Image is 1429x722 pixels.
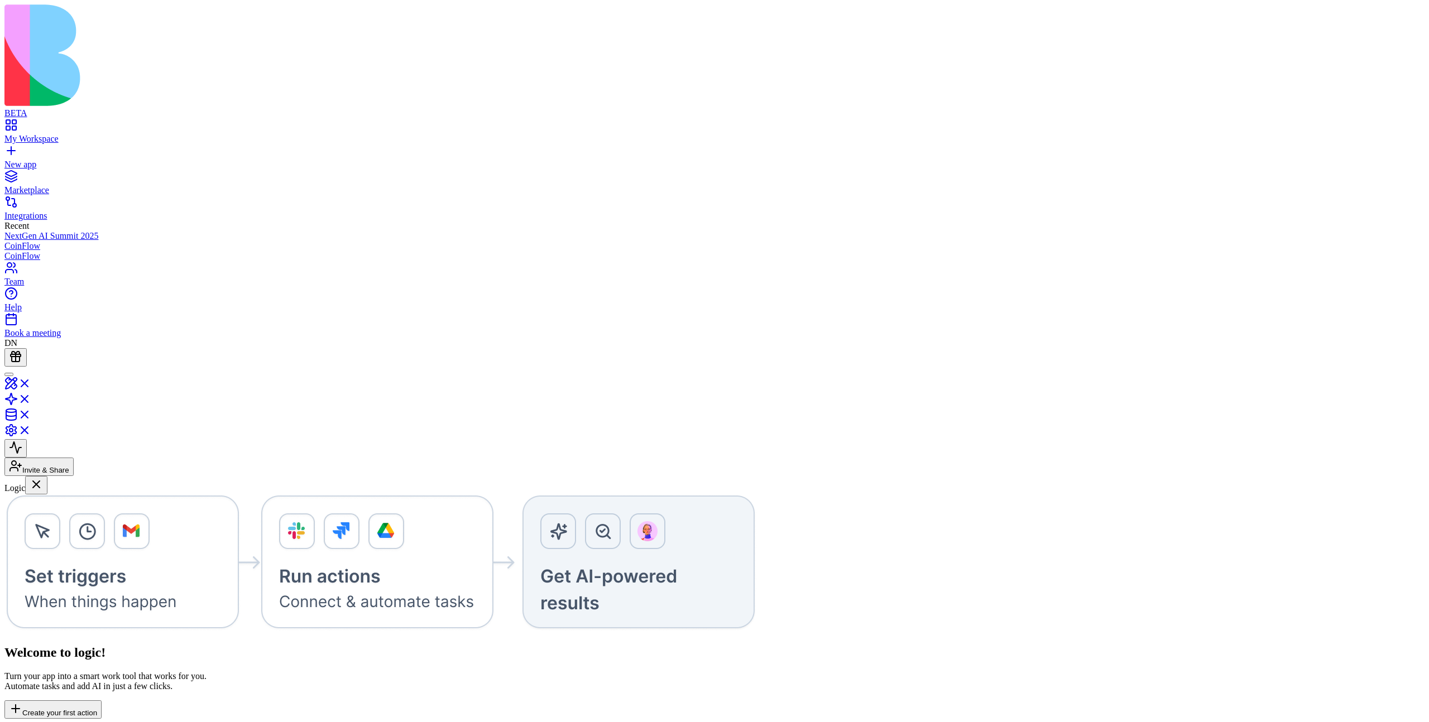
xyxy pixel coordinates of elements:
[4,231,1425,241] a: NextGen AI Summit 2025
[4,98,1425,118] a: BETA
[4,251,1425,261] a: CoinFlow
[4,150,1425,170] a: New app
[4,318,1425,338] a: Book a meeting
[4,267,1425,287] a: Team
[4,4,453,106] img: logo
[4,707,102,717] a: Create your first action
[4,241,1425,251] a: CoinFlow
[4,160,1425,170] div: New app
[4,645,1425,660] h2: Welcome to logic!
[4,221,29,230] span: Recent
[4,185,1425,195] div: Marketplace
[4,292,1425,312] a: Help
[4,700,102,719] button: Create your first action
[4,328,1425,338] div: Book a meeting
[4,671,1425,691] p: Turn your app into a smart work tool that works for you. Automate tasks and add AI in just a few ...
[4,458,74,476] button: Invite & Share
[4,124,1425,144] a: My Workspace
[4,108,1425,118] div: BETA
[4,201,1425,221] a: Integrations
[4,175,1425,195] a: Marketplace
[4,338,17,348] span: DN
[4,134,1425,144] div: My Workspace
[4,302,1425,312] div: Help
[4,277,1425,287] div: Team
[4,494,757,632] img: Logic
[4,483,25,493] span: Logic
[4,211,1425,221] div: Integrations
